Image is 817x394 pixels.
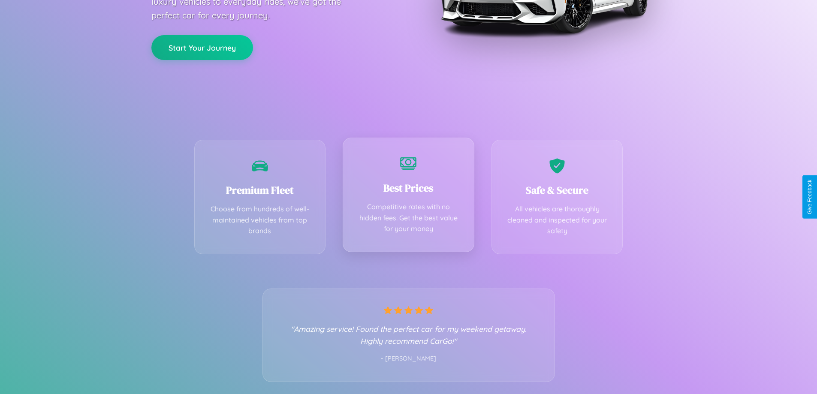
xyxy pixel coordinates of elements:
div: Give Feedback [807,180,813,214]
h3: Safe & Secure [505,183,610,197]
h3: Premium Fleet [208,183,313,197]
button: Start Your Journey [151,35,253,60]
p: Choose from hundreds of well-maintained vehicles from top brands [208,204,313,237]
p: Competitive rates with no hidden fees. Get the best value for your money [356,202,461,235]
p: "Amazing service! Found the perfect car for my weekend getaway. Highly recommend CarGo!" [280,323,537,347]
h3: Best Prices [356,181,461,195]
p: All vehicles are thoroughly cleaned and inspected for your safety [505,204,610,237]
p: - [PERSON_NAME] [280,353,537,364]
